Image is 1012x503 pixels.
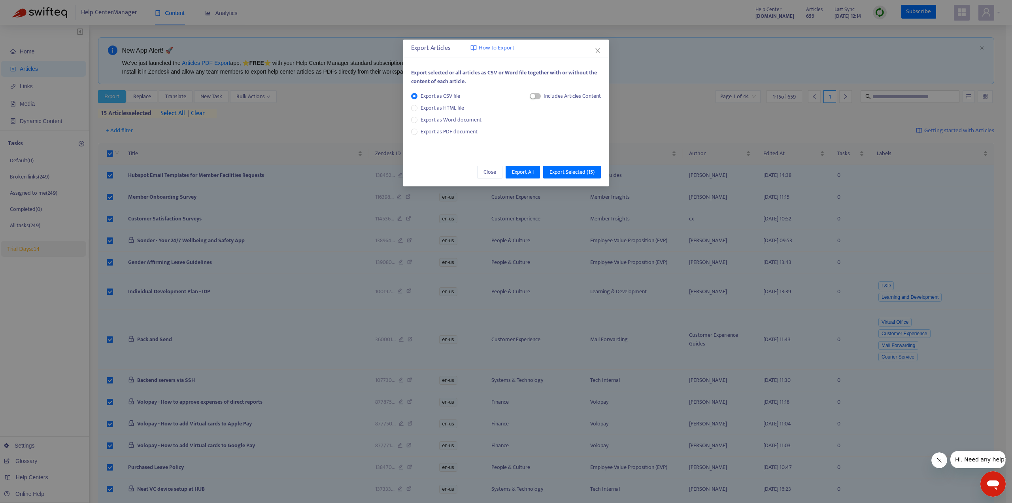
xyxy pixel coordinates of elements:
iframe: Message from company [950,451,1006,468]
span: close [595,47,601,54]
button: Close [593,46,602,55]
span: Export All [512,168,534,177]
div: Export Articles [411,44,601,53]
iframe: Button to launch messaging window [980,471,1006,497]
span: Hi. Need any help? [5,6,57,12]
span: Export as Word document [417,116,485,124]
button: Close [477,166,502,178]
span: Export as PDF document [421,127,478,136]
span: Export selected or all articles as CSV or Word file together with or without the content of each ... [411,68,597,86]
span: How to Export [479,44,514,53]
a: How to Export [470,44,514,53]
span: Export as CSV file [417,92,463,101]
button: Export All [506,166,540,178]
button: Export Selected (15) [543,166,601,178]
span: Export Selected ( 15 ) [549,168,595,177]
iframe: Close message [931,452,947,468]
span: Close [483,168,496,177]
div: Includes Articles Content [544,92,601,101]
span: Export as HTML file [417,104,467,112]
img: image-link [470,45,477,51]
